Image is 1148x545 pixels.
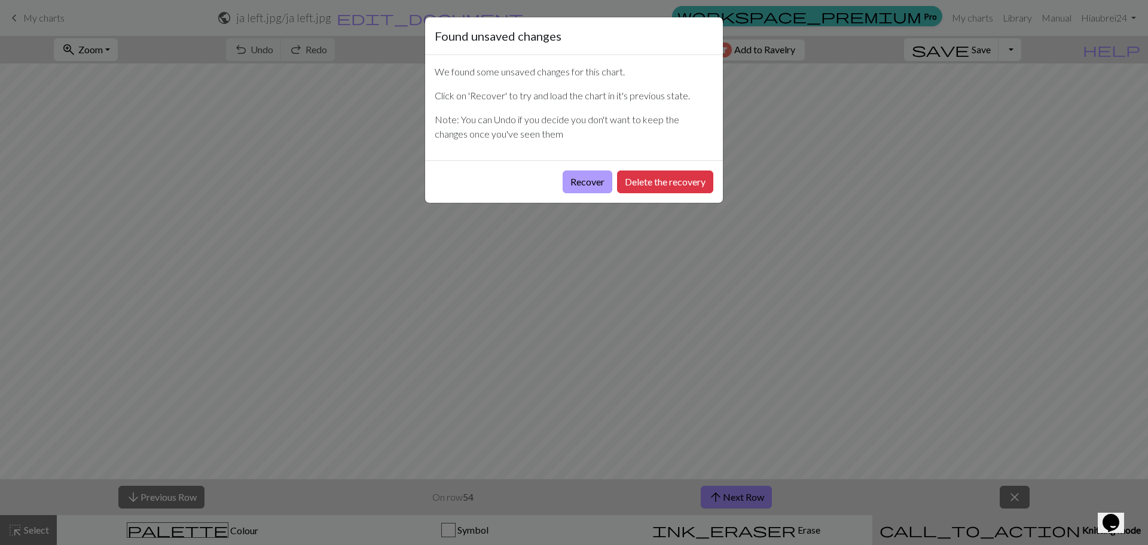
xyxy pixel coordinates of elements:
p: Note: You can Undo if you decide you don't want to keep the changes once you've seen them [435,112,713,141]
p: Click on 'Recover' to try and load the chart in it's previous state. [435,89,713,103]
p: We found some unsaved changes for this chart. [435,65,713,79]
iframe: chat widget [1098,497,1136,533]
button: Recover [563,170,612,193]
h5: Found unsaved changes [435,27,561,45]
button: Delete the recovery [617,170,713,193]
